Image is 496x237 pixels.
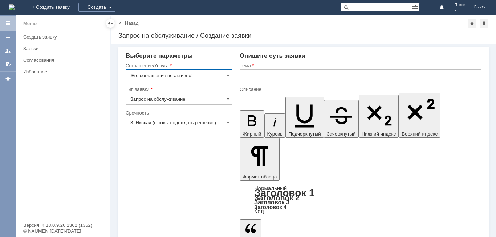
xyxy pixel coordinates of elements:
span: Расширенный поиск [412,3,419,10]
a: Мои согласования [2,58,14,70]
button: Зачеркнутый [324,100,359,138]
button: Нижний индекс [359,95,399,138]
button: Курсив [264,113,286,138]
a: Создать заявку [2,32,14,44]
div: Заявки [23,46,106,51]
a: Заголовок 2 [254,193,300,202]
div: Согласования [23,57,106,63]
div: Тип заявки [126,87,231,92]
div: Тема [240,63,480,68]
span: Курсив [267,131,283,137]
a: Мои заявки [2,45,14,57]
span: Нижний индекс [362,131,396,137]
span: Подчеркнутый [288,131,321,137]
div: Соглашение/Услуга [126,63,231,68]
button: Верхний индекс [399,93,440,138]
div: Скрыть меню [106,19,115,28]
span: Зачеркнутый [327,131,356,137]
span: Псков [455,3,465,7]
span: Верхний индекс [402,131,438,137]
div: Формат абзаца [240,186,481,214]
a: Нормальный [254,185,287,191]
a: Заголовок 4 [254,204,286,210]
span: Жирный [243,131,261,137]
button: Подчеркнутый [285,97,324,138]
button: Формат абзаца [240,138,280,181]
a: Перейти на домашнюю страницу [9,4,15,10]
a: Заголовок 1 [254,187,315,198]
a: Заголовок 3 [254,199,289,205]
span: 5 [455,7,465,12]
div: Меню [23,19,37,28]
a: Создать заявку [20,31,109,43]
span: Выберите параметры [126,52,193,59]
div: Запрос на обслуживание / Создание заявки [118,32,489,39]
div: Создать заявку [23,34,106,40]
div: Описание [240,87,480,92]
div: © NAUMEN [DATE]-[DATE] [23,229,103,233]
div: Избранное [23,69,98,75]
div: Создать [78,3,115,12]
a: Заявки [20,43,109,54]
a: Назад [125,20,138,26]
div: Сделать домашней страницей [480,19,488,28]
div: Срочность [126,111,231,115]
div: Добавить в избранное [468,19,476,28]
a: Код [254,208,264,215]
button: Жирный [240,110,264,138]
a: Согласования [20,55,109,66]
div: Версия: 4.18.0.9.26.1362 (1362) [23,223,103,228]
img: logo [9,4,15,10]
span: Опишите суть заявки [240,52,305,59]
span: Формат абзаца [243,174,277,180]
